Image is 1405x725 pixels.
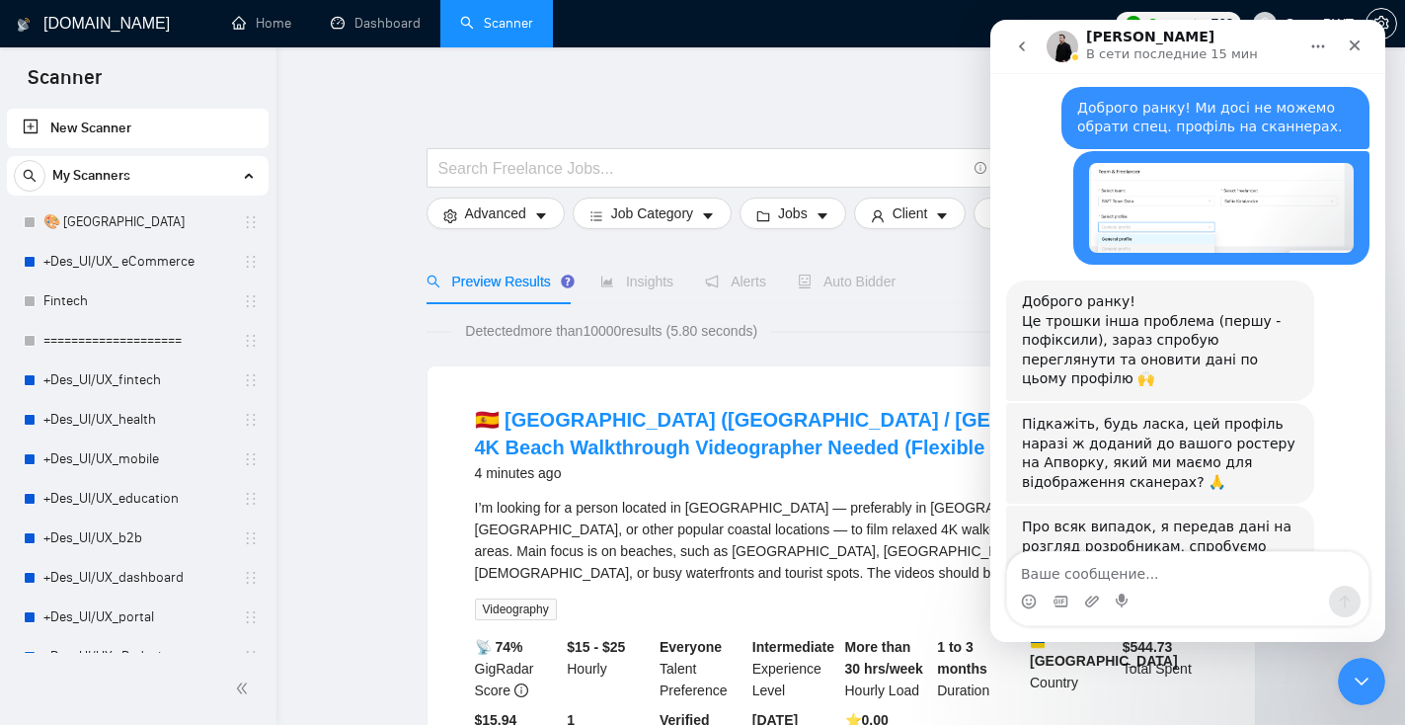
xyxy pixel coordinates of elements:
a: 🎨 [GEOGRAPHIC_DATA] [43,202,231,242]
a: +Des_UI/UX_b2b [43,519,231,558]
span: caret-down [701,208,715,223]
span: notification [705,275,719,288]
span: I’m looking for a person located in [GEOGRAPHIC_DATA] — preferably in [GEOGRAPHIC_DATA], [GEOGRAP... [475,500,1184,581]
span: info-circle [975,162,987,175]
a: Fintech [43,282,231,321]
span: Scanner [12,63,117,105]
span: holder [243,609,259,625]
div: Talent Preference [656,636,748,701]
div: Duration [933,636,1026,701]
img: upwork-logo.png [1126,16,1141,32]
span: holder [243,372,259,388]
a: +Des_UI/UX_mobile [43,440,231,479]
span: Jobs [778,202,808,224]
span: setting [1366,16,1396,32]
span: setting [443,208,457,223]
a: +Des_UI/UX_ eCommerce [43,242,231,282]
div: Про всяк випадок, я передав дані на розгляд розробникам, спробуємо підфіксити, якщо це можливо з ... [32,498,308,575]
div: Country [1026,636,1119,701]
span: user [1258,17,1272,31]
div: Hourly [563,636,656,701]
span: caret-down [534,208,548,223]
span: holder [243,293,259,309]
a: +Des_UI/UX_dashboard [43,558,231,598]
button: Добавить вложение [94,574,110,590]
b: $15 - $25 [567,639,625,655]
span: user [871,208,885,223]
a: +Des_UI/UX_fintech [43,361,231,400]
img: 🇺🇦 [1031,636,1045,650]
b: Intermediate [752,639,834,655]
div: Hourly Load [841,636,934,701]
span: Advanced [465,202,526,224]
span: robot [798,275,812,288]
a: New Scanner [23,109,253,148]
span: holder [243,254,259,270]
a: setting [1366,16,1397,32]
span: holder [243,570,259,586]
span: Job Category [611,202,693,224]
span: Preview Results [427,274,569,289]
span: holder [243,451,259,467]
span: Alerts [705,274,766,289]
iframe: Intercom live chat [990,20,1385,642]
span: search [427,275,440,288]
b: Everyone [660,639,722,655]
button: Start recording [125,574,141,590]
li: New Scanner [7,109,269,148]
b: 📡 74% [475,639,523,655]
span: folder [756,208,770,223]
span: search [15,169,44,183]
button: Отправить сообщение… [339,566,370,598]
a: 🇪🇸 [GEOGRAPHIC_DATA] ([GEOGRAPHIC_DATA] / [GEOGRAPHIC_DATA]) – 4K Beach Walkthrough Videographer ... [475,409,1190,458]
div: Про всяк випадок, я передав дані на розгляд розробникам, спробуємо підфіксити, якщо це можливо з ... [16,486,324,587]
span: holder [243,214,259,230]
a: homeHome [232,15,291,32]
span: Auto Bidder [798,274,896,289]
iframe: Intercom live chat [1338,658,1385,705]
span: Videography [475,599,557,620]
span: area-chart [600,275,614,288]
input: Search Freelance Jobs... [438,156,966,181]
button: folderJobscaret-down [740,198,846,229]
span: holder [243,491,259,507]
button: barsJob Categorycaret-down [573,198,732,229]
div: I’m looking for a person located in Spain — preferably in Barcelona, Tenerife, or other popular c... [475,497,1208,584]
span: My Scanners [52,156,130,196]
div: Total Spent [1119,636,1211,701]
b: $ 544.73 [1123,639,1173,655]
div: 4 minutes ago [475,461,1208,485]
button: Средство выбора GIF-файла [62,574,78,590]
span: double-left [235,679,255,698]
button: Средство выбора эмодзи [31,574,46,590]
button: idcardVendorcaret-down [974,198,1094,229]
a: dashboardDashboard [331,15,421,32]
button: search [14,160,45,192]
div: Dima говорит… [16,486,379,630]
span: bars [589,208,603,223]
a: ==================== [43,321,231,361]
button: settingAdvancedcaret-down [427,198,565,229]
div: Experience Level [748,636,841,701]
span: Detected more than 10000 results (5.80 seconds) [451,320,771,342]
span: holder [243,530,259,546]
textarea: Ваше сообщение... [17,532,378,566]
span: holder [243,649,259,665]
span: info-circle [514,684,528,697]
a: +Des_UI/UX_education [43,479,231,519]
a: searchScanner [460,15,533,32]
